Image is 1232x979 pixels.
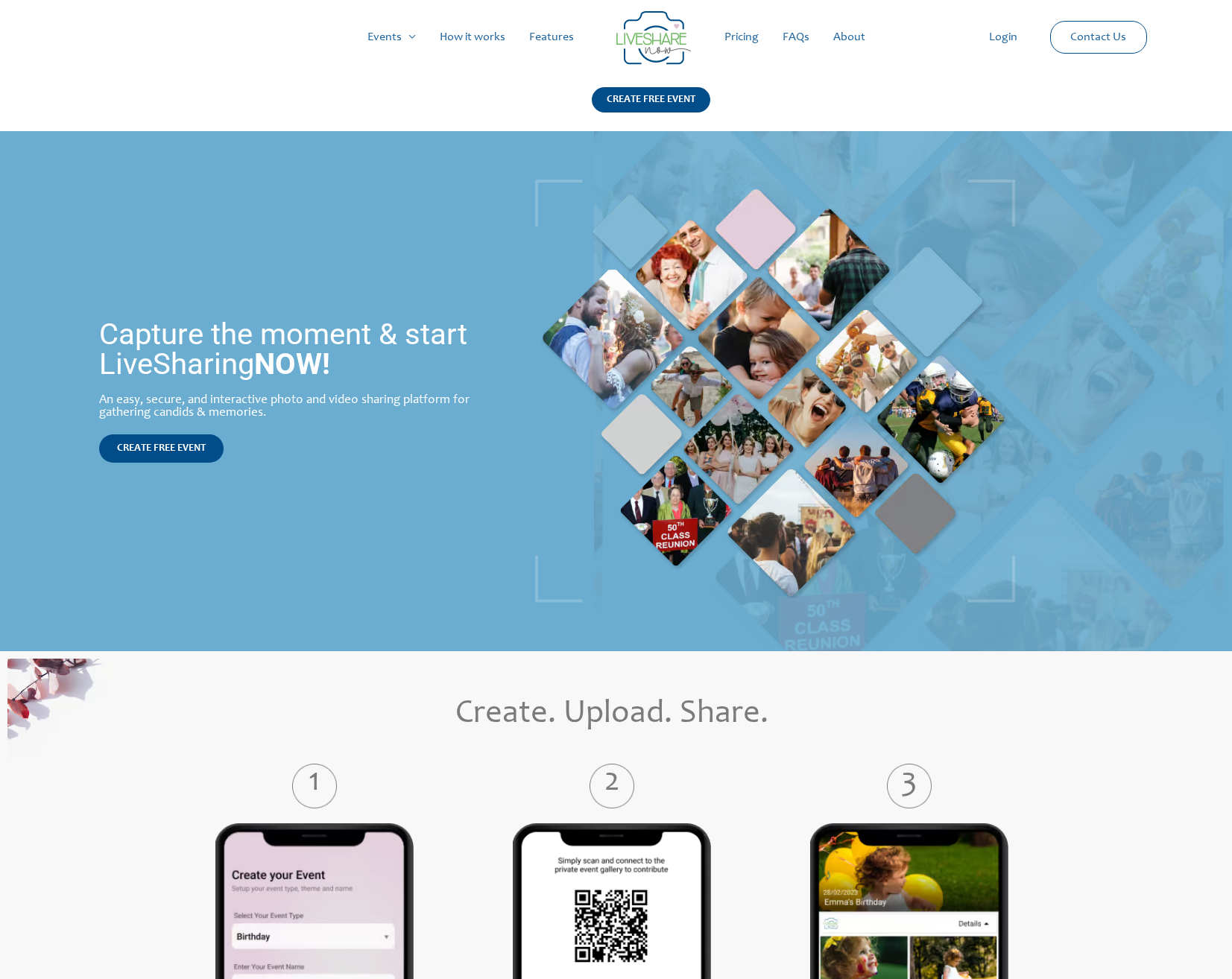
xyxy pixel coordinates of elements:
[535,180,1015,603] img: Live Photobooth
[713,13,771,61] a: Pricing
[977,13,1029,61] a: Login
[821,13,877,61] a: About
[786,775,1033,797] label: 3
[1058,22,1138,53] a: Contact Us
[254,346,330,381] strong: NOW!
[191,775,438,797] label: 1
[99,394,491,419] div: An easy, secure, and interactive photo and video sharing platform for gathering candids & memories.
[7,659,116,758] img: Online Photo Sharing
[26,13,1206,61] nav: Site Navigation
[99,434,224,463] a: CREATE FREE EVENT
[117,443,206,454] span: CREATE FREE EVENT
[616,11,691,65] img: LiveShare logo - Capture & Share Event Memories
[592,87,710,131] a: CREATE FREE EVENT
[99,320,491,379] h1: Capture the moment & start LiveSharing
[771,13,821,61] a: FAQs
[517,13,586,61] a: Features
[455,698,768,731] span: Create. Upload. Share.
[428,13,517,61] a: How it works
[356,13,428,61] a: Events
[592,87,710,113] div: CREATE FREE EVENT
[488,775,736,797] label: 2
